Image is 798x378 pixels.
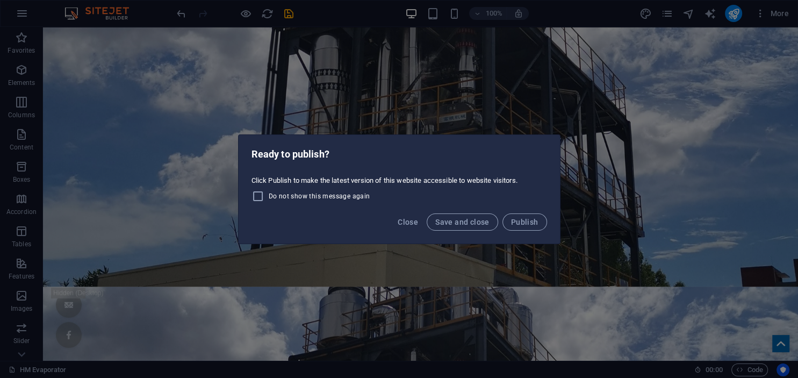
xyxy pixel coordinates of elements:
[393,213,422,231] button: Close
[502,213,547,231] button: Publish
[239,172,560,207] div: Click Publish to make the latest version of this website accessible to website visitors.
[398,218,418,226] span: Close
[427,213,498,231] button: Save and close
[251,148,547,161] h2: Ready to publish?
[511,218,538,226] span: Publish
[435,218,490,226] span: Save and close
[269,192,370,201] span: Do not show this message again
